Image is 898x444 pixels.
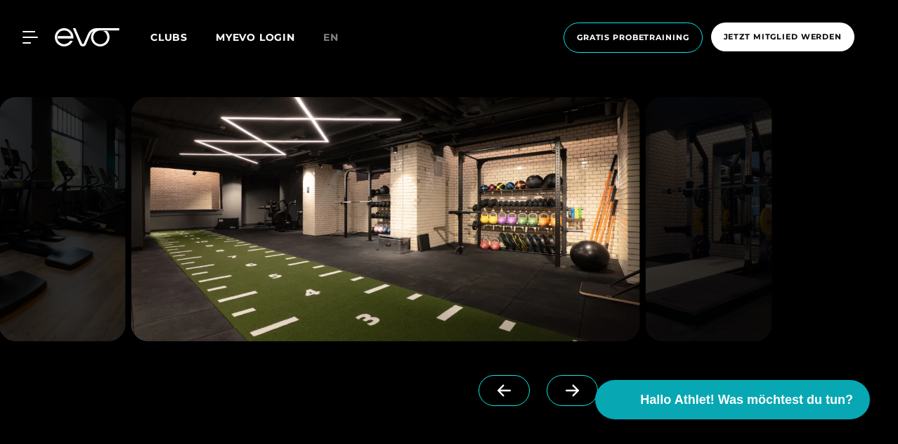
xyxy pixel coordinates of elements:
[559,23,707,53] a: Gratis Probetraining
[216,31,295,44] a: MYEVO LOGIN
[645,97,772,341] img: evofitness
[323,30,356,46] a: en
[577,32,689,44] span: Gratis Probetraining
[707,23,859,53] a: Jetzt Mitglied werden
[150,31,188,44] span: Clubs
[595,380,870,419] button: Hallo Athlet! Was möchtest du tun?
[323,31,339,44] span: en
[640,391,853,410] span: Hallo Athlet! Was möchtest du tun?
[150,30,216,44] a: Clubs
[131,97,639,341] img: evofitness
[724,31,842,43] span: Jetzt Mitglied werden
